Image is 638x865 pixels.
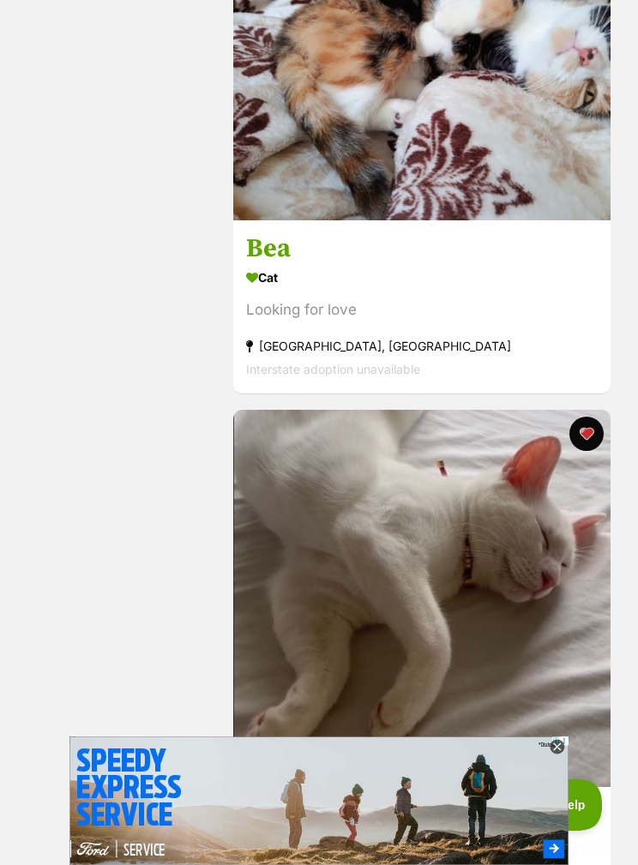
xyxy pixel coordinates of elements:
div: Looking for love [246,298,598,321]
button: favourite [569,417,604,451]
h3: Bea [246,232,598,265]
a: Bea Cat Looking for love [GEOGRAPHIC_DATA], [GEOGRAPHIC_DATA] Interstate adoption unavailable fav... [233,219,611,393]
span: Interstate adoption unavailable [246,362,420,376]
img: Miso [233,410,611,787]
iframe: Advertisement [7,779,631,856]
div: [GEOGRAPHIC_DATA], [GEOGRAPHIC_DATA] [246,334,598,357]
div: Cat [246,265,598,290]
